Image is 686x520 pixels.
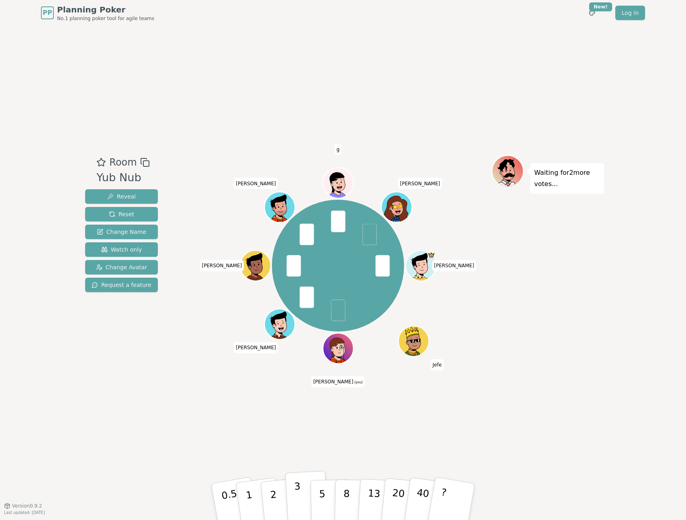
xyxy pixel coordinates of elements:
[41,4,154,22] a: PPPlanning PokerNo.1 planning poker tool for agile teams
[353,381,363,384] span: (you)
[427,251,435,259] span: Jon is the host
[57,4,154,15] span: Planning Poker
[107,192,136,201] span: Reveal
[85,207,158,221] button: Reset
[311,376,365,387] span: Click to change your name
[398,178,442,189] span: Click to change your name
[432,260,476,271] span: Click to change your name
[109,210,134,218] span: Reset
[85,260,158,274] button: Change Avatar
[85,242,158,257] button: Watch only
[96,263,147,271] span: Change Avatar
[200,260,244,271] span: Click to change your name
[96,170,149,186] div: Yub Nub
[585,6,599,20] button: New!
[109,155,137,170] span: Room
[589,2,612,11] div: New!
[4,510,45,515] span: Last updated: [DATE]
[43,8,52,18] span: PP
[85,225,158,239] button: Change Name
[534,167,600,190] p: Waiting for 2 more votes...
[96,155,106,170] button: Add as favourite
[97,228,146,236] span: Change Name
[85,189,158,204] button: Reveal
[324,334,352,362] button: Click to change your avatar
[234,178,278,189] span: Click to change your name
[57,15,154,22] span: No.1 planning poker tool for agile teams
[431,359,444,371] span: Click to change your name
[92,281,151,289] span: Request a feature
[85,278,158,292] button: Request a feature
[615,6,645,20] a: Log in
[12,503,42,509] span: Version 0.9.2
[335,144,342,155] span: Click to change your name
[101,246,142,254] span: Watch only
[4,503,42,509] button: Version0.9.2
[234,342,278,354] span: Click to change your name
